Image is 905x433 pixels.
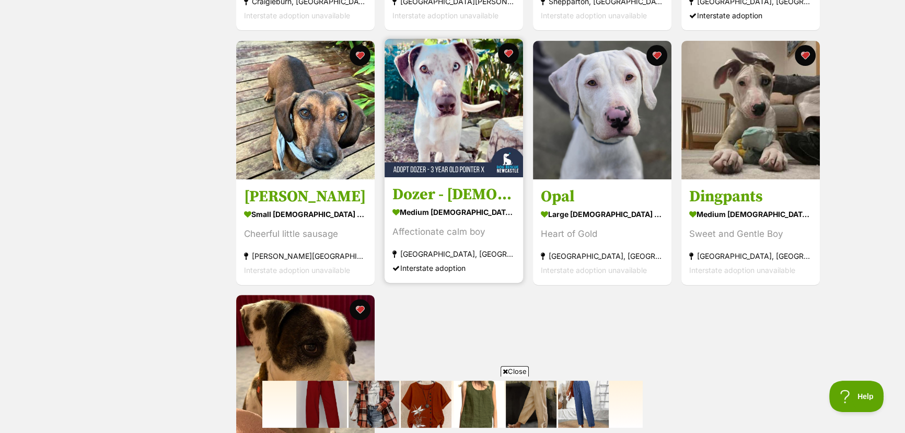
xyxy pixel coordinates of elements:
div: Sweet and Gentle Boy [689,227,812,241]
a: [PERSON_NAME] small [DEMOGRAPHIC_DATA] Dog Cheerful little sausage [PERSON_NAME][GEOGRAPHIC_DATA]... [236,179,375,285]
div: Interstate adoption [392,261,515,275]
button: favourite [350,299,370,320]
a: Dingpants medium [DEMOGRAPHIC_DATA] Dog Sweet and Gentle Boy [GEOGRAPHIC_DATA], [GEOGRAPHIC_DATA]... [681,179,820,285]
img: Dozer - 3 Year Old Pointer X [385,39,523,177]
div: [GEOGRAPHIC_DATA], [GEOGRAPHIC_DATA] [689,249,812,263]
button: favourite [498,43,519,64]
div: Heart of Gold [541,227,664,241]
button: favourite [646,45,667,66]
span: Interstate adoption unavailable [541,266,647,275]
div: [GEOGRAPHIC_DATA], [GEOGRAPHIC_DATA] [541,249,664,263]
iframe: Advertisement [262,381,643,428]
img: Opal [533,41,671,179]
div: Cheerful little sausage [244,227,367,241]
div: [PERSON_NAME][GEOGRAPHIC_DATA], [GEOGRAPHIC_DATA] [244,249,367,263]
button: favourite [350,45,370,66]
div: small [DEMOGRAPHIC_DATA] Dog [244,207,367,222]
h3: Dozer - [DEMOGRAPHIC_DATA] Pointer X [392,185,515,204]
button: favourite [795,45,816,66]
h3: Dingpants [689,187,812,207]
img: Dingpants [681,41,820,179]
a: Opal large [DEMOGRAPHIC_DATA] Dog Heart of Gold [GEOGRAPHIC_DATA], [GEOGRAPHIC_DATA] Interstate a... [533,179,671,285]
h3: Opal [541,187,664,207]
div: [GEOGRAPHIC_DATA], [GEOGRAPHIC_DATA] [392,247,515,261]
div: large [DEMOGRAPHIC_DATA] Dog [541,207,664,222]
a: Dozer - [DEMOGRAPHIC_DATA] Pointer X medium [DEMOGRAPHIC_DATA] Dog Affectionate calm boy [GEOGRAP... [385,177,523,283]
span: Interstate adoption unavailable [541,12,647,20]
div: Interstate adoption [689,9,812,23]
span: Interstate adoption unavailable [244,12,350,20]
iframe: Help Scout Beacon - Open [829,381,884,412]
div: medium [DEMOGRAPHIC_DATA] Dog [689,207,812,222]
span: Interstate adoption unavailable [392,12,498,20]
img: Frankie Silvanus [236,41,375,179]
span: Close [501,366,529,377]
div: Affectionate calm boy [392,225,515,239]
div: medium [DEMOGRAPHIC_DATA] Dog [392,204,515,220]
h3: [PERSON_NAME] [244,187,367,207]
span: Interstate adoption unavailable [689,266,795,275]
span: Interstate adoption unavailable [244,266,350,275]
